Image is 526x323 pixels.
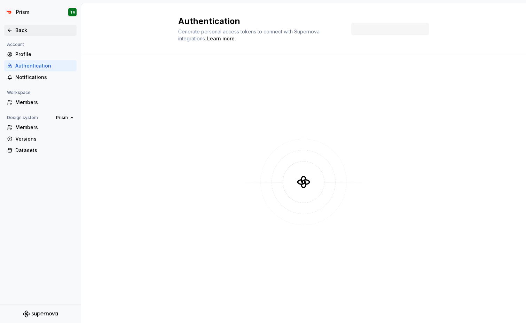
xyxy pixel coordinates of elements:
img: bd52d190-91a7-4889-9e90-eccda45865b1.png [5,8,13,16]
span: . [206,36,236,41]
a: Members [4,122,77,133]
div: Workspace [4,88,33,97]
a: Learn more [207,35,235,42]
div: Prism [16,9,29,16]
div: Account [4,40,27,49]
a: Back [4,25,77,36]
button: PrismTV [1,5,79,20]
a: Versions [4,133,77,144]
span: Prism [56,115,68,120]
span: Generate personal access tokens to connect with Supernova integrations. [178,29,321,41]
a: Members [4,97,77,108]
a: Datasets [4,145,77,156]
div: Datasets [15,147,74,154]
div: Members [15,124,74,131]
div: Notifications [15,74,74,81]
a: Authentication [4,60,77,71]
div: Back [15,27,74,34]
div: TV [70,9,75,15]
div: Members [15,99,74,106]
div: Profile [15,51,74,58]
div: Design system [4,113,41,122]
h2: Authentication [178,16,343,27]
div: Versions [15,135,74,142]
svg: Supernova Logo [23,310,58,317]
a: Profile [4,49,77,60]
a: Notifications [4,72,77,83]
div: Authentication [15,62,74,69]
